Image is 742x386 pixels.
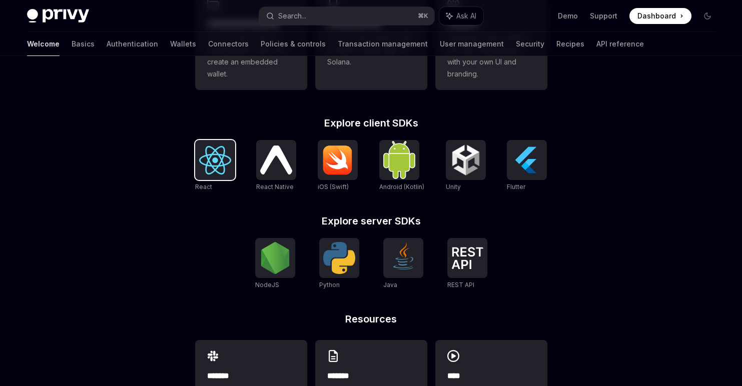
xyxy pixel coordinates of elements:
[322,145,354,175] img: iOS (Swift)
[255,238,295,290] a: NodeJSNodeJS
[72,32,95,56] a: Basics
[318,183,349,190] span: iOS (Swift)
[556,32,584,56] a: Recipes
[447,281,474,288] span: REST API
[456,11,476,21] span: Ask AI
[451,247,483,269] img: REST API
[440,32,504,56] a: User management
[195,140,235,192] a: ReactReact
[379,140,424,192] a: Android (Kotlin)Android (Kotlin)
[107,32,158,56] a: Authentication
[387,242,419,274] img: Java
[450,144,482,176] img: Unity
[511,144,543,176] img: Flutter
[319,238,359,290] a: PythonPython
[260,145,292,174] img: React Native
[259,7,434,25] button: Search...⌘K
[596,32,644,56] a: API reference
[195,118,547,128] h2: Explore client SDKs
[170,32,196,56] a: Wallets
[383,281,397,288] span: Java
[259,242,291,274] img: NodeJS
[507,140,547,192] a: FlutterFlutter
[323,242,355,274] img: Python
[516,32,544,56] a: Security
[195,183,212,190] span: React
[256,140,296,192] a: React NativeReact Native
[278,10,306,22] div: Search...
[699,8,715,24] button: Toggle dark mode
[27,32,60,56] a: Welcome
[558,11,578,21] a: Demo
[338,32,428,56] a: Transaction management
[446,140,486,192] a: UnityUnity
[195,314,547,324] h2: Resources
[447,32,535,80] span: Whitelabel login, wallets, and user management with your own UI and branding.
[447,238,487,290] a: REST APIREST API
[318,140,358,192] a: iOS (Swift)iOS (Swift)
[383,141,415,178] img: Android (Kotlin)
[383,238,423,290] a: JavaJava
[261,32,326,56] a: Policies & controls
[439,7,483,25] button: Ask AI
[446,183,461,190] span: Unity
[199,146,231,174] img: React
[319,281,340,288] span: Python
[207,32,295,80] span: Use the React SDK to authenticate a user and create an embedded wallet.
[208,32,249,56] a: Connectors
[590,11,617,21] a: Support
[629,8,691,24] a: Dashboard
[256,183,294,190] span: React Native
[27,9,89,23] img: dark logo
[637,11,676,21] span: Dashboard
[418,12,428,20] span: ⌘ K
[255,281,279,288] span: NodeJS
[379,183,424,190] span: Android (Kotlin)
[507,183,525,190] span: Flutter
[195,216,547,226] h2: Explore server SDKs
